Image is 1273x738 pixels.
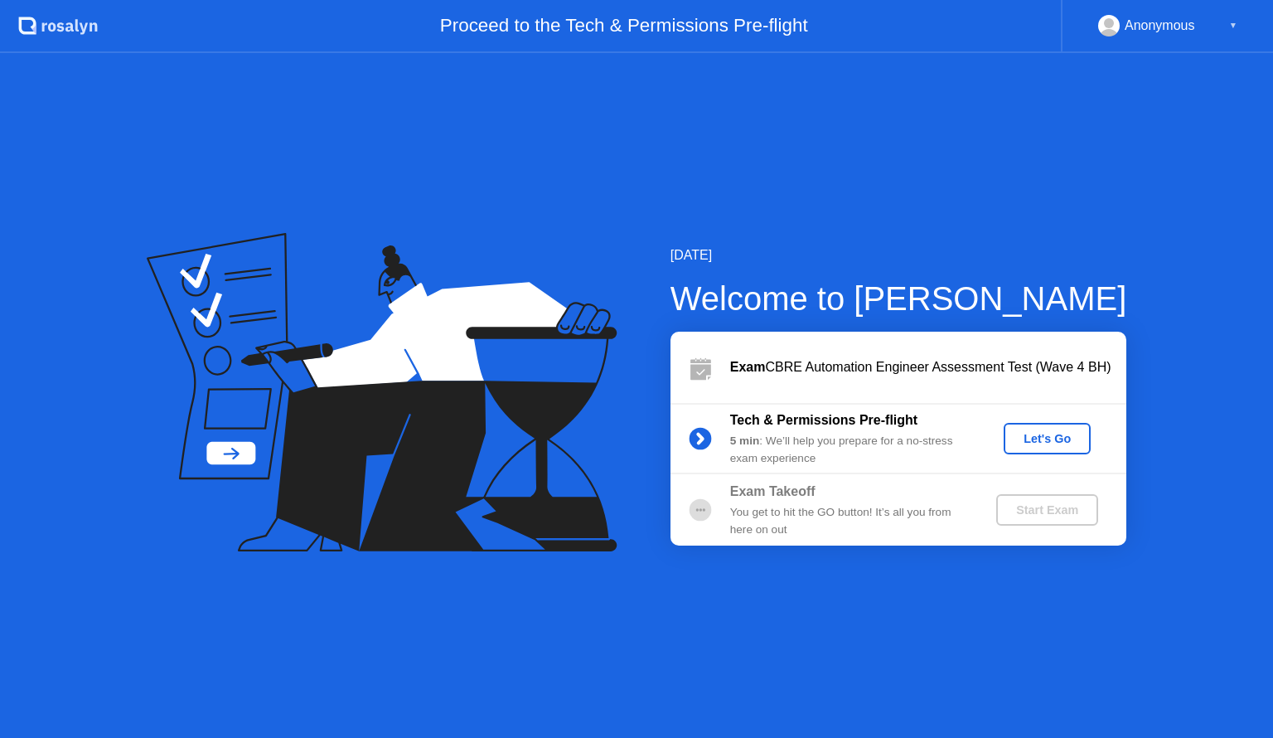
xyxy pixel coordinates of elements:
div: ▼ [1229,15,1237,36]
div: You get to hit the GO button! It’s all you from here on out [730,504,969,538]
div: Let's Go [1010,432,1084,445]
b: Exam Takeoff [730,484,816,498]
div: Anonymous [1125,15,1195,36]
div: : We’ll help you prepare for a no-stress exam experience [730,433,969,467]
div: CBRE Automation Engineer Assessment Test (Wave 4 BH) [730,357,1126,377]
b: Tech & Permissions Pre-flight [730,413,917,427]
div: [DATE] [670,245,1127,265]
button: Start Exam [996,494,1098,526]
div: Start Exam [1003,503,1091,517]
b: Exam [730,360,766,374]
button: Let's Go [1004,423,1091,454]
div: Welcome to [PERSON_NAME] [670,274,1127,323]
b: 5 min [730,435,760,447]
